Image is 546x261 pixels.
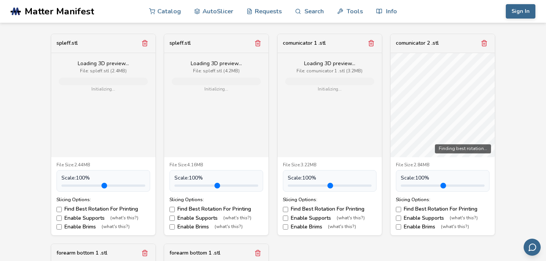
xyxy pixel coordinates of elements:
[524,239,541,256] button: Send feedback via email
[56,163,150,168] div: File Size: 2.44MB
[169,206,263,212] label: Find Best Rotation For Printing
[169,207,175,212] input: Find Best Rotation For Printing
[283,40,326,46] div: comunicator 1 .stl
[396,207,401,212] input: Find Best Rotation For Printing
[441,224,469,230] span: (what's this?)
[169,163,263,168] div: File Size: 4.16MB
[140,248,150,258] button: Remove model
[169,250,220,256] div: forearm bottom 1 .stl
[285,61,374,67] div: Loading 3D preview...
[172,87,261,92] div: Initializing...
[61,175,90,181] span: Scale: 100 %
[169,224,263,230] label: Enable Brims
[285,87,374,92] div: Initializing...
[56,206,150,212] label: Find Best Rotation For Printing
[283,215,377,221] label: Enable Supports
[450,216,478,221] span: (what's this?)
[366,38,377,48] button: Remove model
[337,216,365,221] span: (what's this?)
[396,224,401,230] input: Enable Brims(what's this?)
[56,40,78,46] div: spleff.stl
[396,197,490,202] div: Slicing Options:
[479,38,490,48] button: Remove model
[223,216,251,221] span: (what's this?)
[56,216,62,221] input: Enable Supports(what's this?)
[283,163,377,168] div: File Size: 3.22MB
[25,6,94,17] span: Matter Manifest
[215,224,243,230] span: (what's this?)
[56,207,62,212] input: Find Best Rotation For Printing
[401,175,429,181] span: Scale: 100 %
[169,224,175,230] input: Enable Brims(what's this?)
[435,144,491,153] div: Finding best rotation...
[169,197,263,202] div: Slicing Options:
[283,206,377,212] label: Find Best Rotation For Printing
[110,216,138,221] span: (what's this?)
[283,224,288,230] input: Enable Brims(what's this?)
[169,40,191,46] div: spleff.stl
[56,215,150,221] label: Enable Supports
[283,224,377,230] label: Enable Brims
[328,224,356,230] span: (what's this?)
[169,215,263,221] label: Enable Supports
[283,207,288,212] input: Find Best Rotation For Printing
[396,40,439,46] div: comunicator 2 .stl
[283,216,288,221] input: Enable Supports(what's this?)
[56,250,107,256] div: forearm bottom 1 .stl
[59,69,148,74] div: File: spleff.stl (2.4MB)
[396,215,490,221] label: Enable Supports
[288,175,316,181] span: Scale: 100 %
[396,163,490,168] div: File Size: 2.84MB
[59,87,148,92] div: Initializing...
[396,216,401,221] input: Enable Supports(what's this?)
[396,224,490,230] label: Enable Brims
[102,224,130,230] span: (what's this?)
[56,224,62,230] input: Enable Brims(what's this?)
[396,206,490,212] label: Find Best Rotation For Printing
[283,197,377,202] div: Slicing Options:
[253,248,263,258] button: Remove model
[140,38,150,48] button: Remove model
[59,61,148,67] div: Loading 3D preview...
[172,61,261,67] div: Loading 3D preview...
[174,175,203,181] span: Scale: 100 %
[253,38,263,48] button: Remove model
[56,224,150,230] label: Enable Brims
[56,197,150,202] div: Slicing Options:
[285,69,374,74] div: File: comunicator 1 .stl (3.2MB)
[506,4,535,19] button: Sign In
[172,69,261,74] div: File: spleff.stl (4.2MB)
[169,216,175,221] input: Enable Supports(what's this?)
